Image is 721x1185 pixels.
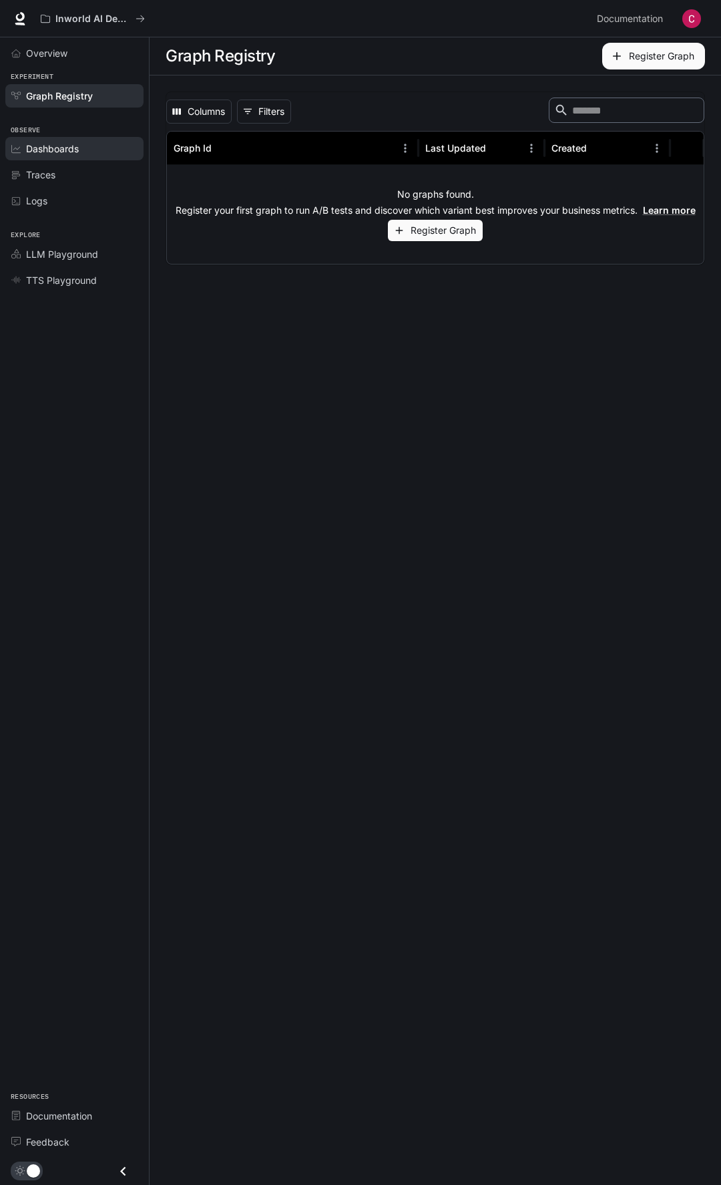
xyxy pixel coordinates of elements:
[213,138,233,158] button: Sort
[35,5,151,32] button: All workspaces
[166,43,275,69] h1: Graph Registry
[108,1158,138,1185] button: Close drawer
[551,142,587,154] div: Created
[5,163,144,186] a: Traces
[5,242,144,266] a: LLM Playground
[591,5,673,32] a: Documentation
[26,142,79,156] span: Dashboards
[26,247,98,261] span: LLM Playground
[647,138,667,158] button: Menu
[395,138,415,158] button: Menu
[597,11,663,27] span: Documentation
[397,188,474,201] p: No graphs found.
[425,142,486,154] div: Last Updated
[174,142,212,154] div: Graph Id
[521,138,541,158] button: Menu
[27,1163,40,1178] span: Dark mode toggle
[487,138,507,158] button: Sort
[26,89,93,103] span: Graph Registry
[26,168,55,182] span: Traces
[388,220,483,242] button: Register Graph
[5,1130,144,1154] a: Feedback
[602,43,705,69] button: Register Graph
[26,46,67,60] span: Overview
[682,9,701,28] img: User avatar
[5,84,144,108] a: Graph Registry
[5,189,144,212] a: Logs
[55,13,130,25] p: Inworld AI Demos
[26,1135,69,1149] span: Feedback
[5,41,144,65] a: Overview
[643,204,696,216] a: Learn more
[176,204,696,217] p: Register your first graph to run A/B tests and discover which variant best improves your business...
[26,273,97,287] span: TTS Playground
[678,5,705,32] button: User avatar
[5,137,144,160] a: Dashboards
[166,100,232,124] button: Select columns
[26,1109,92,1123] span: Documentation
[588,138,608,158] button: Sort
[549,98,704,126] div: Search
[26,194,47,208] span: Logs
[5,1104,144,1128] a: Documentation
[5,269,144,292] a: TTS Playground
[237,100,291,124] button: Show filters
